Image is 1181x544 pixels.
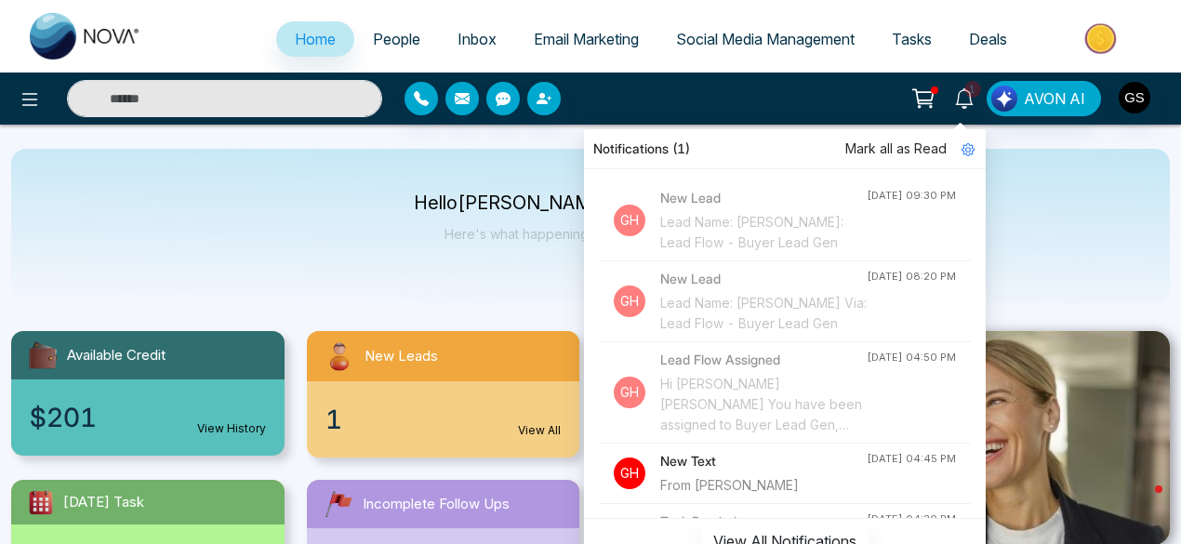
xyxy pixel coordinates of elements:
[987,81,1101,116] button: AVON AI
[1118,481,1162,525] iframe: Intercom live chat
[1119,82,1150,113] img: User Avatar
[458,30,497,48] span: Inbox
[660,374,867,435] div: Hi [PERSON_NAME] [PERSON_NAME] You have been assigned to Buyer Lead Gen, start expecting leads an...
[942,81,987,113] a: 1
[660,212,867,253] div: Lead Name: [PERSON_NAME]: Lead Flow - Buyer Lead Gen
[322,338,357,374] img: newLeads.svg
[867,269,956,285] div: [DATE] 08:20 PM
[867,350,956,365] div: [DATE] 04:50 PM
[295,30,336,48] span: Home
[950,21,1026,57] a: Deals
[873,21,950,57] a: Tasks
[30,13,141,60] img: Nova CRM Logo
[892,30,932,48] span: Tasks
[660,511,867,532] h4: Task Reminder
[414,226,767,242] p: Here's what happening in your account [DATE].
[439,21,515,57] a: Inbox
[1035,18,1170,60] img: Market-place.gif
[26,487,56,517] img: todayTask.svg
[657,21,873,57] a: Social Media Management
[518,422,561,439] a: View All
[969,30,1007,48] span: Deals
[660,269,867,289] h4: New Lead
[414,195,767,211] p: Hello [PERSON_NAME] [PERSON_NAME]
[676,30,855,48] span: Social Media Management
[1024,87,1085,110] span: AVON AI
[276,21,354,57] a: Home
[296,331,591,458] a: New Leads1View All
[63,492,144,513] span: [DATE] Task
[867,188,956,204] div: [DATE] 09:30 PM
[660,350,867,370] h4: Lead Flow Assigned
[534,30,639,48] span: Email Marketing
[26,338,60,372] img: availableCredit.svg
[197,420,266,437] a: View History
[614,285,645,317] p: Gh
[325,400,342,439] span: 1
[584,129,986,169] div: Notifications (1)
[614,458,645,489] p: Gh
[964,81,981,98] span: 1
[660,188,867,208] h4: New Lead
[991,86,1017,112] img: Lead Flow
[660,293,867,334] div: Lead Name: [PERSON_NAME] Via: Lead Flow - Buyer Lead Gen
[363,494,510,515] span: Incomplete Follow Ups
[67,345,166,366] span: Available Credit
[354,21,439,57] a: People
[867,451,956,467] div: [DATE] 04:45 PM
[660,451,867,471] h4: New Text
[322,487,355,521] img: followUps.svg
[845,139,947,159] span: Mark all as Read
[614,377,645,408] p: Gh
[365,346,438,367] span: New Leads
[867,511,956,527] div: [DATE] 04:30 PM
[373,30,420,48] span: People
[660,475,867,496] div: From [PERSON_NAME]
[30,398,97,437] span: $201
[515,21,657,57] a: Email Marketing
[614,205,645,236] p: Gh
